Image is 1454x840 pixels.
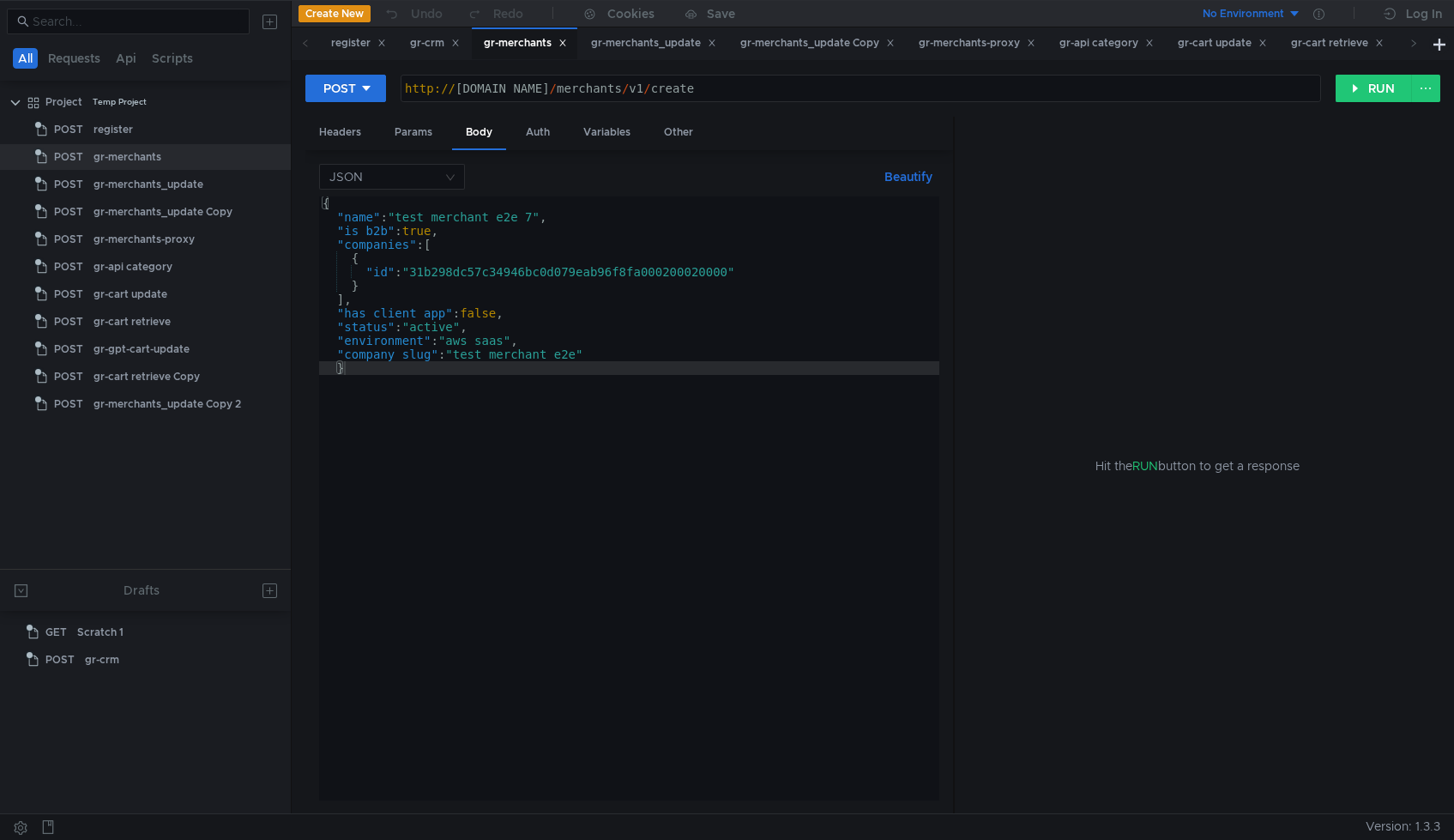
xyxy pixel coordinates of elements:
[124,580,160,601] div: Drafts
[410,34,460,52] div: gr-crm
[54,336,83,362] span: POST
[45,647,75,673] span: POST
[484,34,567,52] div: gr-merchants
[1291,34,1384,52] div: gr-cart retrieve
[54,364,83,390] span: POST
[94,254,172,280] div: gr-api category
[452,117,506,150] div: Body
[94,117,133,142] div: register
[707,8,735,20] div: Save
[411,3,443,24] div: Undo
[111,48,142,69] button: Api
[45,619,67,645] span: GET
[1336,75,1412,102] button: RUN
[591,34,716,52] div: gr-merchants_update
[54,281,83,307] span: POST
[54,172,83,197] span: POST
[878,166,939,187] button: Beautify
[371,1,455,27] button: Undo
[43,48,106,69] button: Requests
[299,5,371,22] button: Create New
[1406,3,1442,24] div: Log In
[305,117,375,148] div: Headers
[94,227,195,252] div: gr-merchants-proxy
[94,336,190,362] div: gr-gpt-cart-update
[13,48,38,69] button: All
[331,34,386,52] div: register
[919,34,1035,52] div: gr-merchants-proxy
[54,199,83,225] span: POST
[54,254,83,280] span: POST
[1059,34,1154,52] div: gr-api category
[305,75,386,102] button: POST
[54,391,83,417] span: POST
[85,647,119,673] div: gr-crm
[455,1,535,27] button: Redo
[1132,458,1158,474] span: RUN
[512,117,564,148] div: Auth
[77,619,124,645] div: Scratch 1
[54,309,83,335] span: POST
[570,117,644,148] div: Variables
[1178,34,1267,52] div: gr-cart update
[94,391,241,417] div: gr-merchants_update Copy 2
[381,117,446,148] div: Params
[1366,814,1440,839] span: Version: 1.3.3
[54,227,83,252] span: POST
[94,364,200,390] div: gr-cart retrieve Copy
[650,117,707,148] div: Other
[1095,456,1300,475] span: Hit the button to get a response
[147,48,198,69] button: Scripts
[94,144,161,170] div: gr-merchants
[740,34,895,52] div: gr-merchants_update Copy
[94,172,203,197] div: gr-merchants_update
[54,117,83,142] span: POST
[1203,6,1284,22] div: No Environment
[93,89,147,115] div: Temp Project
[94,281,167,307] div: gr-cart update
[493,3,523,24] div: Redo
[54,144,83,170] span: POST
[45,89,82,115] div: Project
[33,12,239,31] input: Search...
[94,309,171,335] div: gr-cart retrieve
[607,3,655,24] div: Cookies
[323,79,356,98] div: POST
[94,199,232,225] div: gr-merchants_update Copy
